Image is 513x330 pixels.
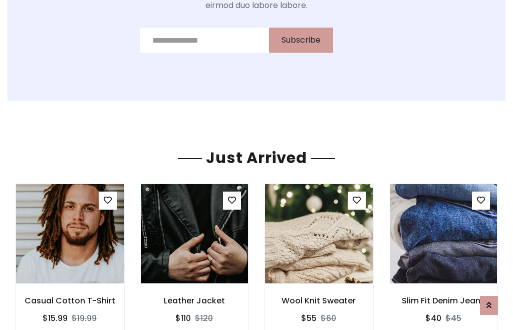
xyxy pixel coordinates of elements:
h6: Casual Cotton T-Shirt [16,296,124,305]
h6: Slim Fit Denim Jeans [389,296,498,305]
del: $19.99 [72,312,97,324]
del: $120 [195,312,213,324]
h6: $40 [425,313,441,323]
span: Just Arrived [202,147,311,169]
h6: Leather Jacket [140,296,249,305]
h6: $55 [301,313,317,323]
del: $60 [321,312,336,324]
h6: Wool Knit Sweater [265,296,373,305]
h6: $110 [175,313,191,323]
h6: $15.99 [43,313,68,323]
del: $45 [445,312,461,324]
button: Subscribe [269,28,333,53]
